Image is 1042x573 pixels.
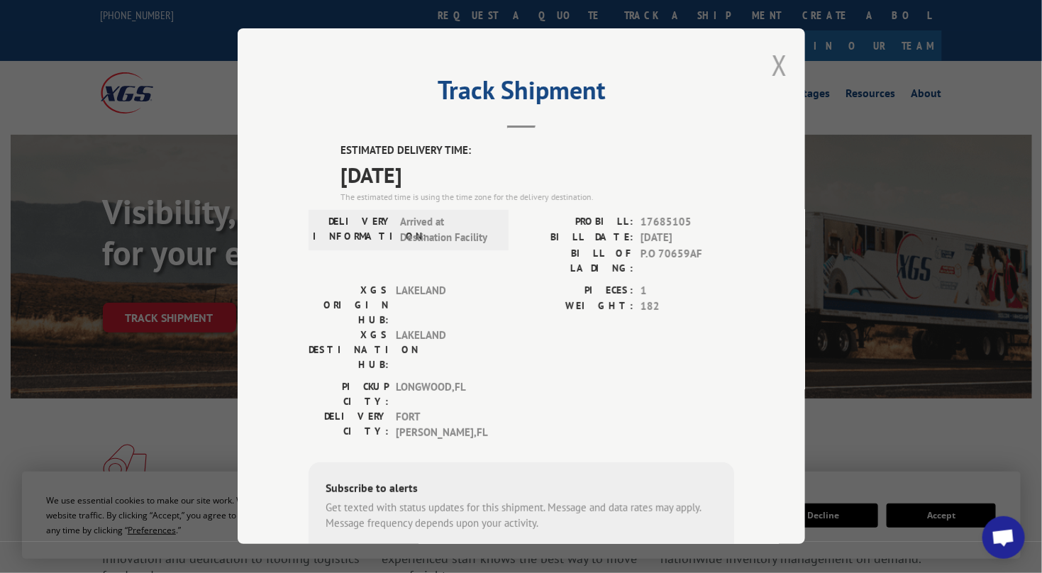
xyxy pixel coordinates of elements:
[641,214,734,230] span: 17685105
[396,328,492,372] span: LAKELAND
[309,80,734,107] h2: Track Shipment
[309,328,389,372] label: XGS DESTINATION HUB:
[340,191,734,204] div: The estimated time is using the time zone for the delivery destination.
[396,283,492,328] span: LAKELAND
[641,299,734,315] span: 182
[641,283,734,299] span: 1
[396,379,492,409] span: LONGWOOD , FL
[396,409,492,441] span: FORT [PERSON_NAME] , FL
[340,143,734,159] label: ESTIMATED DELIVERY TIME:
[521,299,633,315] label: WEIGHT:
[313,214,393,246] label: DELIVERY INFORMATION:
[521,214,633,230] label: PROBILL:
[521,246,633,276] label: BILL OF LADING:
[309,379,389,409] label: PICKUP CITY:
[982,516,1025,559] div: Open chat
[641,230,734,246] span: [DATE]
[326,500,717,532] div: Get texted with status updates for this shipment. Message and data rates may apply. Message frequ...
[326,479,717,500] div: Subscribe to alerts
[309,283,389,328] label: XGS ORIGIN HUB:
[309,409,389,441] label: DELIVERY CITY:
[641,246,734,276] span: P.O 70659AF
[521,283,633,299] label: PIECES:
[521,230,633,246] label: BILL DATE:
[772,46,787,84] button: Close modal
[400,214,496,246] span: Arrived at Destination Facility
[340,159,734,191] span: [DATE]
